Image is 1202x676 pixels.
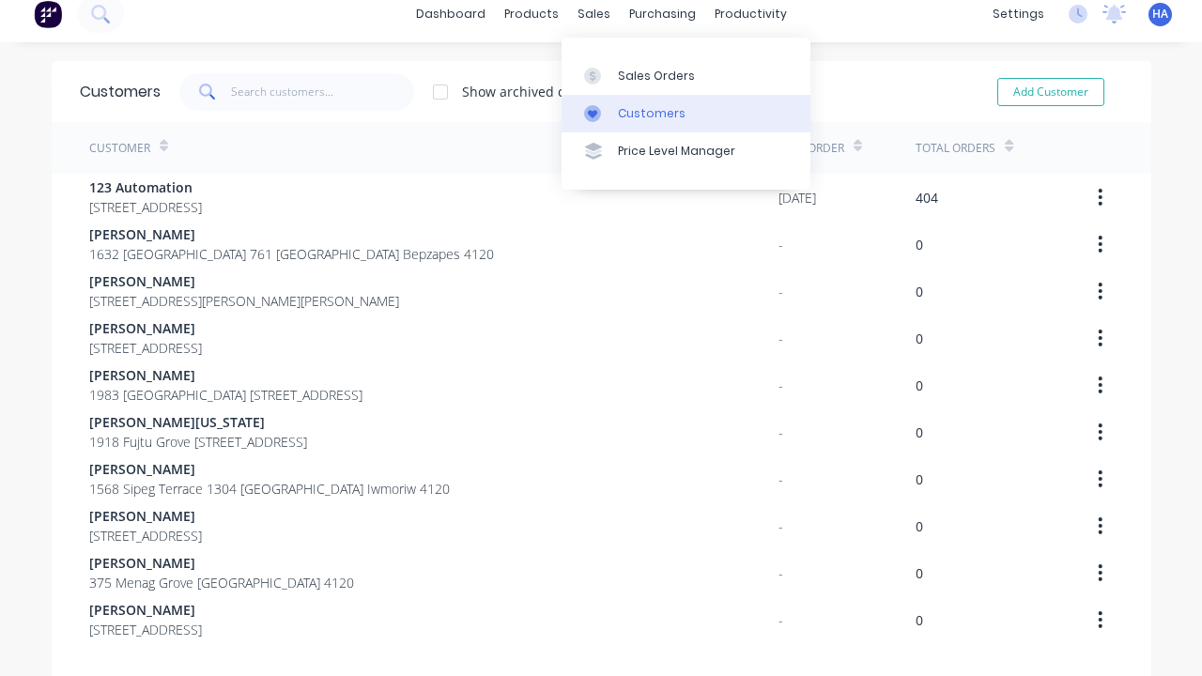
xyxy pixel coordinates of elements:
div: 404 [916,188,938,207]
div: - [778,563,783,583]
div: - [778,469,783,489]
span: [STREET_ADDRESS][PERSON_NAME][PERSON_NAME] [89,291,399,311]
div: 0 [916,329,923,348]
div: Show archived customers [462,82,624,101]
div: Last Order [778,140,844,157]
span: [PERSON_NAME] [89,224,494,244]
span: [PERSON_NAME] [89,459,450,479]
div: 0 [916,422,923,442]
div: 0 [916,282,923,301]
a: Customers [562,95,810,132]
span: HA [1152,6,1168,23]
span: [PERSON_NAME] [89,600,202,620]
div: Customers [618,105,686,122]
span: [STREET_ADDRESS] [89,620,202,639]
span: [STREET_ADDRESS] [89,338,202,358]
div: 0 [916,376,923,395]
span: 1983 [GEOGRAPHIC_DATA] [STREET_ADDRESS] [89,385,362,405]
div: Customer [89,140,150,157]
span: [PERSON_NAME] [89,318,202,338]
a: Price Level Manager [562,132,810,170]
span: [STREET_ADDRESS] [89,197,202,217]
div: - [778,422,783,442]
div: Price Level Manager [618,143,735,160]
span: [STREET_ADDRESS] [89,526,202,545]
div: - [778,282,783,301]
span: 1632 [GEOGRAPHIC_DATA] 761 [GEOGRAPHIC_DATA] Bepzapes 4120 [89,244,494,264]
span: [PERSON_NAME] [89,506,202,526]
div: Customers [80,81,161,103]
span: 1568 Sipeg Terrace 1304 [GEOGRAPHIC_DATA] Iwmoriw 4120 [89,479,450,499]
div: - [778,329,783,348]
span: 375 Menag Grove [GEOGRAPHIC_DATA] 4120 [89,573,354,592]
div: Total Orders [916,140,995,157]
div: 0 [916,563,923,583]
div: 0 [916,469,923,489]
div: - [778,376,783,395]
div: - [778,610,783,630]
div: 0 [916,610,923,630]
span: [PERSON_NAME] [89,271,399,291]
span: 123 Automation [89,177,202,197]
div: - [778,516,783,536]
span: 1918 Fujtu Grove [STREET_ADDRESS] [89,432,307,452]
div: 0 [916,516,923,536]
div: 0 [916,235,923,254]
span: [PERSON_NAME] [89,365,362,385]
input: Search customers... [231,73,414,111]
a: Sales Orders [562,56,810,94]
div: Sales Orders [618,68,695,84]
span: [PERSON_NAME] [89,553,354,573]
div: - [778,235,783,254]
div: [DATE] [778,188,816,207]
span: [PERSON_NAME][US_STATE] [89,412,307,432]
button: Add Customer [997,78,1104,106]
